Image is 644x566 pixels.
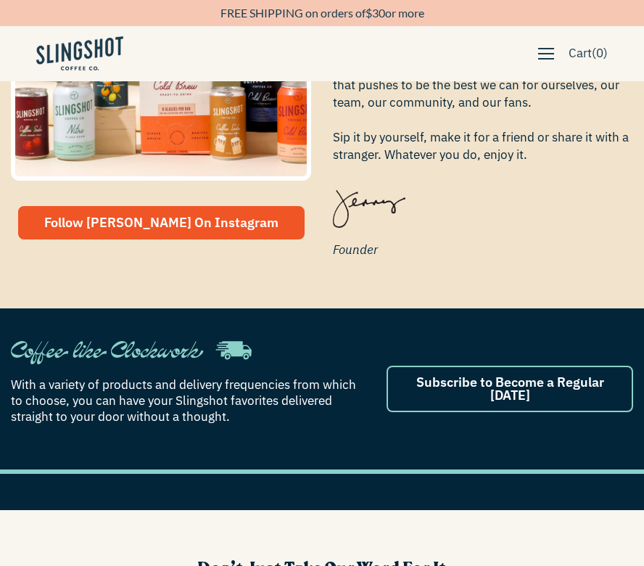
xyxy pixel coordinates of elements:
span: Follow [PERSON_NAME] On Instagram [44,214,278,231]
span: ( [592,44,596,63]
img: regulartruck-1636567075522.svg [11,341,252,364]
img: jennysig-1635968069213_112x.png [333,176,405,228]
a: Follow [PERSON_NAME] On Instagram [18,206,305,239]
span: Subscribe to Become a Regular [DATE] [416,374,604,403]
span: ) [603,44,608,63]
span: 0 [596,45,603,61]
span: With a variety of products and delivery frequencies from which to choose, you can have your Sling... [11,377,365,424]
a: Cart(0) [561,39,615,67]
span: $ [366,6,372,20]
span: 30 [372,6,385,20]
a: Subscribe to Become a Regular [DATE] [387,366,633,412]
span: Founder [333,240,633,260]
